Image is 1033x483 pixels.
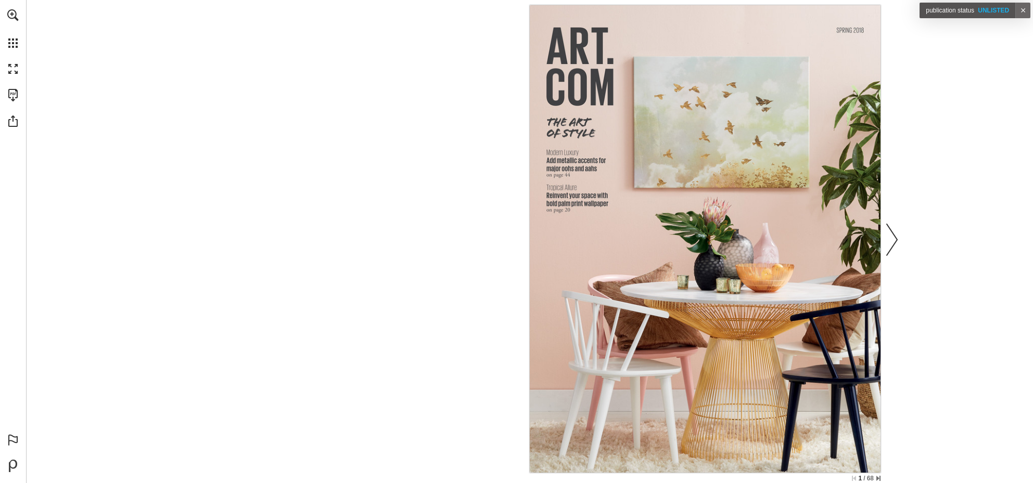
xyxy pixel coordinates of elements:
[926,7,974,14] span: Publication Status
[876,476,881,481] a: Skip to the last page
[852,476,856,481] a: Skip to the first page
[920,3,1015,18] div: unlisted
[881,7,903,471] a: Next page
[867,474,874,482] span: 68
[179,5,881,473] section: Publication Content - Tan - art-com-spring-2018-catalog
[1015,3,1030,18] a: ✕
[862,474,866,482] span: /
[859,474,862,482] span: 1
[859,474,874,481] span: Current page position is 1 of 68
[530,5,881,473] img: SPRING 2018 THE ART OF STYLE Modern Luxury Add metallic accents for major oohs and aahs on page 4...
